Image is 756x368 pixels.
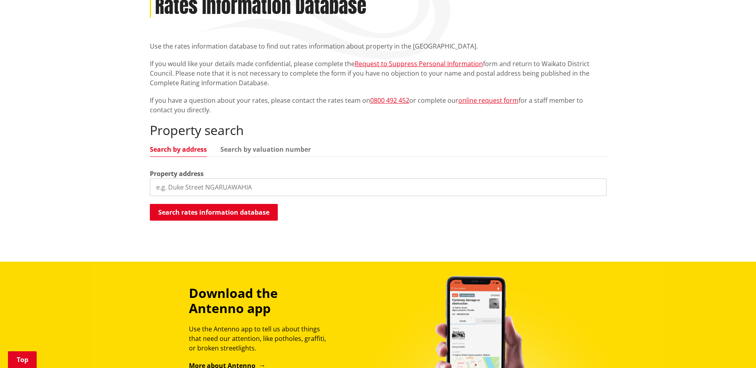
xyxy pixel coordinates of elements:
[220,146,311,153] a: Search by valuation number
[355,59,483,68] a: Request to Suppress Personal Information
[150,146,207,153] a: Search by address
[189,324,333,353] p: Use the Antenno app to tell us about things that need our attention, like potholes, graffiti, or ...
[150,96,607,115] p: If you have a question about your rates, please contact the rates team on or complete our for a s...
[150,41,607,51] p: Use the rates information database to find out rates information about property in the [GEOGRAPHI...
[458,96,518,105] a: online request form
[150,204,278,221] button: Search rates information database
[150,178,607,196] input: e.g. Duke Street NGARUAWAHIA
[150,59,607,88] p: If you would like your details made confidential, please complete the form and return to Waikato ...
[370,96,409,105] a: 0800 492 452
[150,123,607,138] h2: Property search
[150,169,204,178] label: Property address
[8,351,37,368] a: Top
[189,286,333,316] h3: Download the Antenno app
